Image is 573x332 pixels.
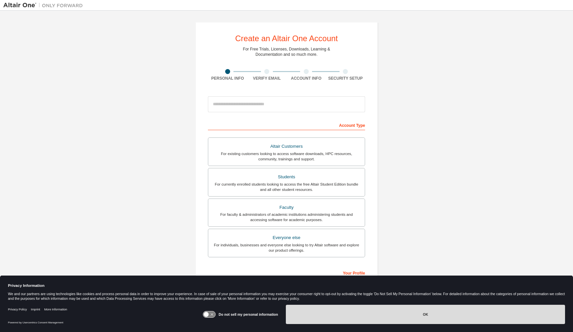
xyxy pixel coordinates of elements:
div: Account Info [286,76,326,81]
div: Students [212,172,361,182]
div: Create an Altair One Account [235,35,338,42]
div: For existing customers looking to access software downloads, HPC resources, community, trainings ... [212,151,361,162]
div: Faculty [212,203,361,212]
div: Security Setup [326,76,365,81]
div: Account Type [208,120,365,130]
div: Your Profile [208,267,365,278]
div: Verify Email [247,76,287,81]
div: For faculty & administrators of academic institutions administering students and accessing softwa... [212,212,361,222]
div: For individuals, businesses and everyone else looking to try Altair software and explore our prod... [212,242,361,253]
div: Personal Info [208,76,247,81]
div: Altair Customers [212,142,361,151]
div: For Free Trials, Licenses, Downloads, Learning & Documentation and so much more. [243,46,330,57]
div: Everyone else [212,233,361,242]
div: For currently enrolled students looking to access the free Altair Student Edition bundle and all ... [212,182,361,192]
img: Altair One [3,2,86,9]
